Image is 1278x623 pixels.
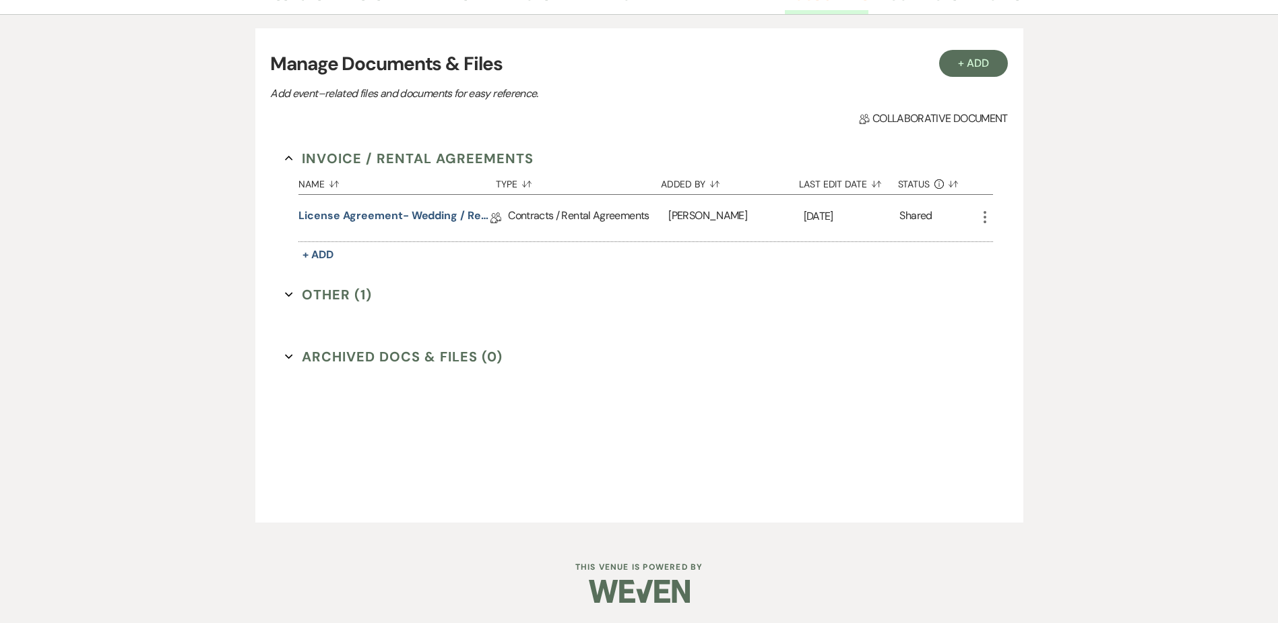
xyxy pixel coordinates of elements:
[661,169,799,194] button: Added By
[899,208,932,229] div: Shared
[799,169,898,194] button: Last Edit Date
[508,195,668,241] div: Contracts / Rental Agreements
[298,208,490,229] a: License Agreement- Wedding / Reception Only
[804,208,900,225] p: [DATE]
[898,179,930,189] span: Status
[285,148,534,169] button: Invoice / Rental Agreements
[285,347,503,367] button: Archived Docs & Files (0)
[270,85,742,102] p: Add event–related files and documents for easy reference.
[898,169,977,194] button: Status
[589,568,690,615] img: Weven Logo
[298,169,496,194] button: Name
[859,111,1007,127] span: Collaborative document
[285,285,372,305] button: Other (1)
[302,247,333,262] span: + Add
[496,169,660,194] button: Type
[939,50,1008,77] button: + Add
[298,245,338,264] button: + Add
[668,195,803,241] div: [PERSON_NAME]
[270,50,1007,78] h3: Manage Documents & Files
